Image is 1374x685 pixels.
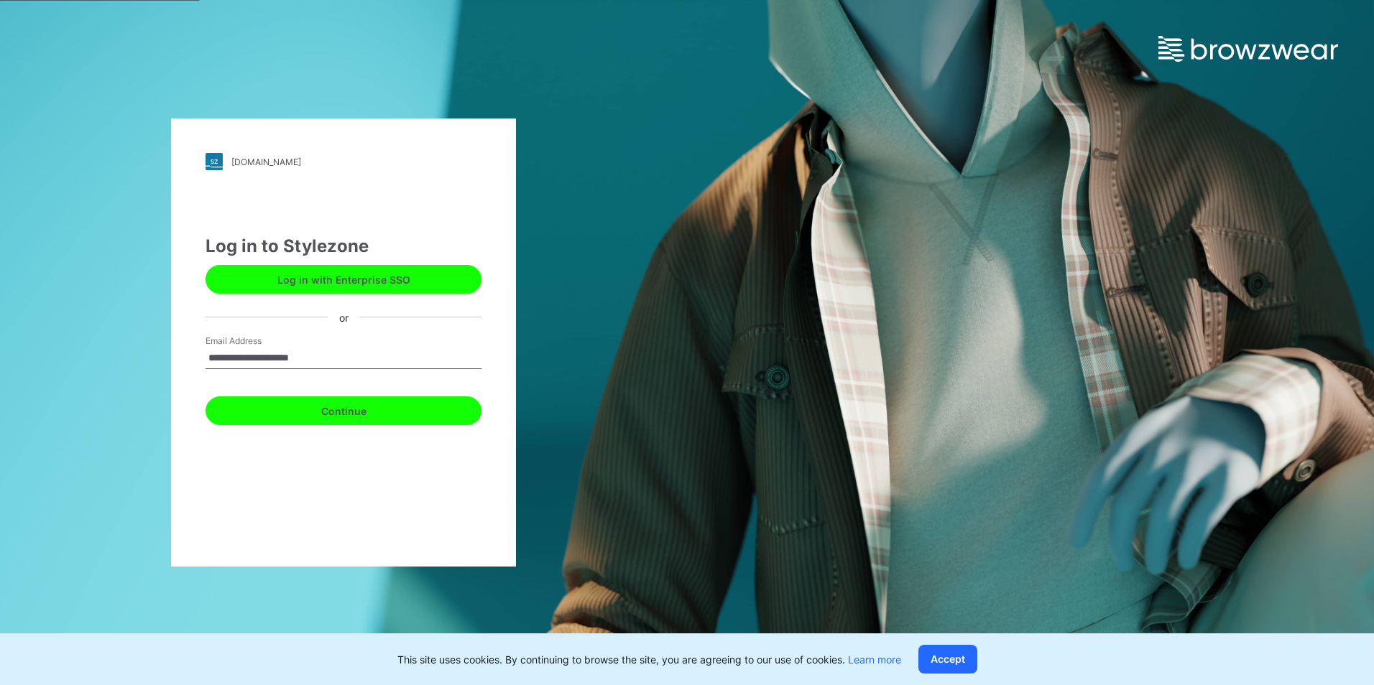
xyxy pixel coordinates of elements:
[206,233,481,259] div: Log in to Stylezone
[848,653,901,666] a: Learn more
[231,157,301,167] div: [DOMAIN_NAME]
[1158,36,1338,62] img: browzwear-logo.e42bd6dac1945053ebaf764b6aa21510.svg
[397,652,901,667] p: This site uses cookies. By continuing to browse the site, you are agreeing to our use of cookies.
[206,335,306,348] label: Email Address
[206,265,481,294] button: Log in with Enterprise SSO
[206,153,481,170] a: [DOMAIN_NAME]
[206,396,481,425] button: Continue
[206,153,223,170] img: stylezone-logo.562084cfcfab977791bfbf7441f1a819.svg
[918,645,977,674] button: Accept
[328,309,360,325] div: or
